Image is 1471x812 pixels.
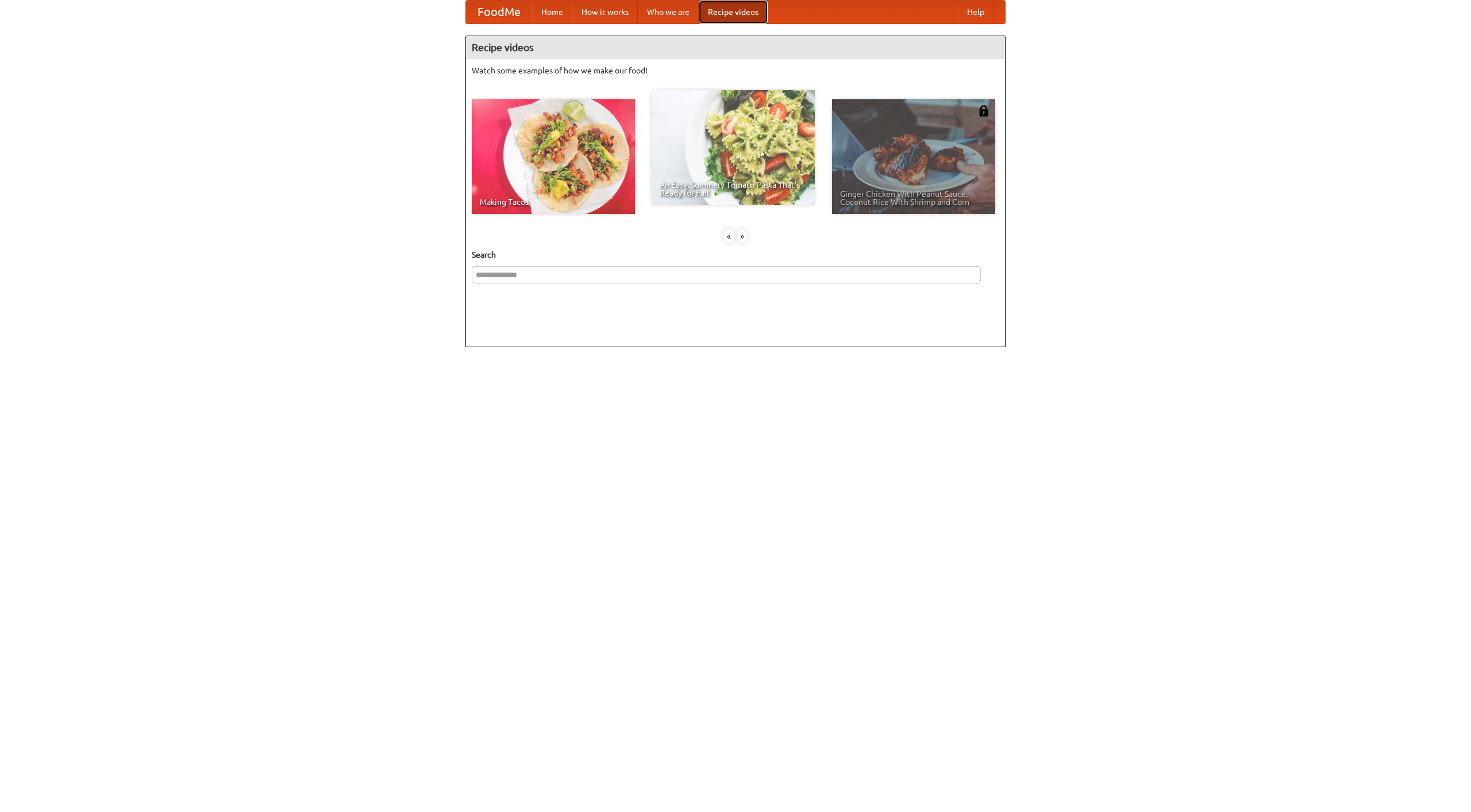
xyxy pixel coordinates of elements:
p: Watch some examples of how we make our food! [472,65,999,76]
img: 483408.png [978,105,989,116]
a: Recipe videos [699,1,768,24]
a: Help [958,1,993,24]
a: Making Tacos [472,99,635,214]
h4: Recipe videos [466,36,1005,59]
a: Who we are [638,1,699,24]
h5: Search [472,249,999,261]
a: FoodMe [466,1,532,24]
span: Making Tacos [480,198,627,206]
a: An Easy, Summery Tomato Pasta That's Ready for Fall [652,90,815,205]
div: « [723,229,734,243]
a: Home [532,1,572,24]
div: » [737,229,748,243]
a: How it works [572,1,638,24]
span: An Easy, Summery Tomato Pasta That's Ready for Fall [660,181,807,197]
